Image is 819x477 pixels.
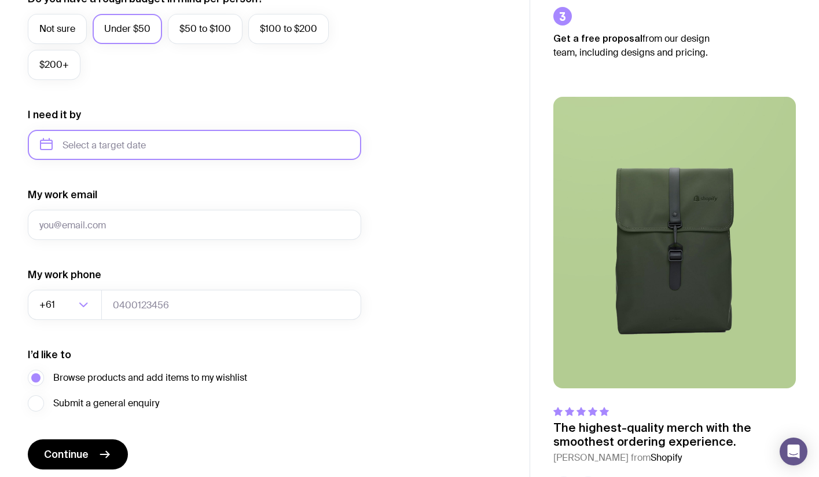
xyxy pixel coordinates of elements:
[553,31,727,60] p: from our design team, including designs and pricing.
[53,396,159,410] span: Submit a general enquiry
[28,108,81,122] label: I need it by
[28,50,80,80] label: $200+
[44,447,89,461] span: Continue
[28,14,87,44] label: Not sure
[28,210,361,240] input: you@email.com
[780,438,807,465] div: Open Intercom Messenger
[93,14,162,44] label: Under $50
[28,130,361,160] input: Select a target date
[553,451,796,465] cite: [PERSON_NAME] from
[57,290,75,320] input: Search for option
[39,290,57,320] span: +61
[28,348,71,362] label: I’d like to
[28,290,102,320] div: Search for option
[101,290,361,320] input: 0400123456
[168,14,243,44] label: $50 to $100
[651,451,682,464] span: Shopify
[28,439,128,469] button: Continue
[28,268,101,282] label: My work phone
[553,421,796,449] p: The highest-quality merch with the smoothest ordering experience.
[553,33,642,43] strong: Get a free proposal
[248,14,329,44] label: $100 to $200
[28,188,97,202] label: My work email
[53,371,247,385] span: Browse products and add items to my wishlist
